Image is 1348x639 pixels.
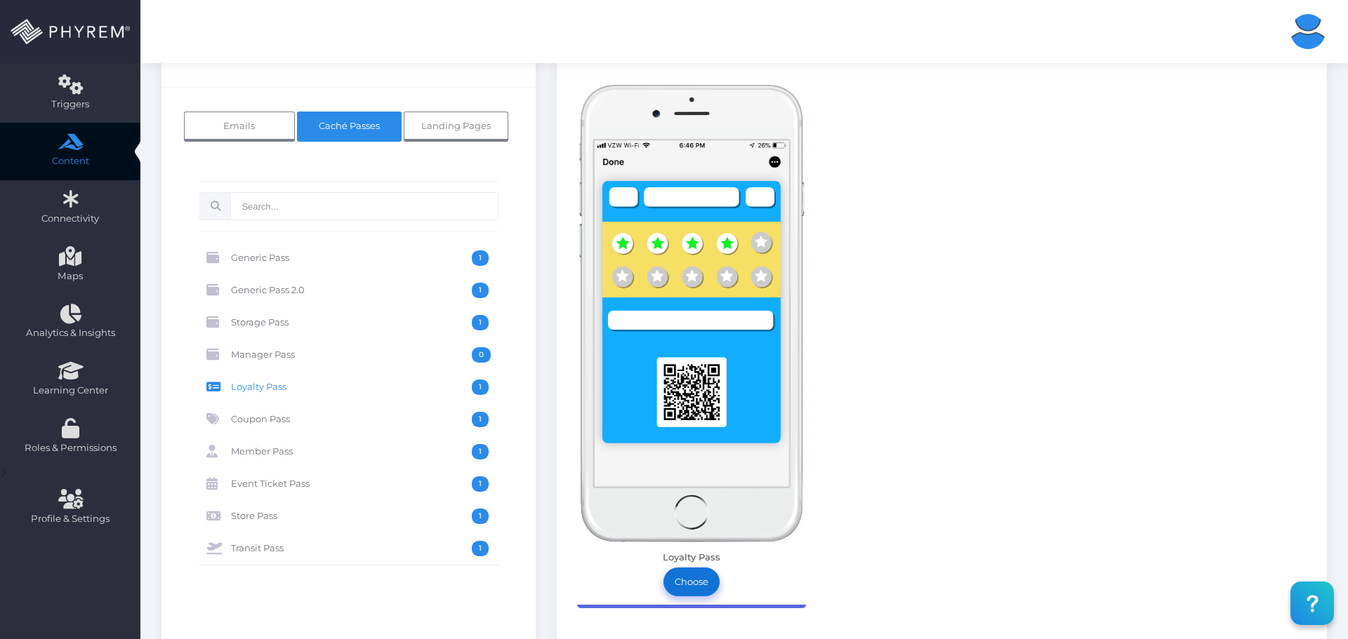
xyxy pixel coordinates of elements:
[231,250,472,266] span: Generic Pass
[231,509,472,524] span: Store Pass
[472,541,489,556] span: 1
[472,379,489,395] span: 1
[231,412,472,427] span: Coupon Pass
[472,509,489,524] span: 1
[199,403,498,436] a: Coupon Pass 1
[231,541,472,556] span: Transit Pass
[231,283,472,298] span: Generic Pass 2.0
[9,154,131,168] span: Content
[223,120,255,131] span: Emails
[9,212,131,226] span: Connectivity
[9,384,131,398] span: Learning Center
[58,269,83,283] span: Maps
[663,567,720,596] a: Choose
[199,532,498,565] a: Transit Pass 1
[472,476,489,492] span: 1
[319,120,380,131] span: Caché Passes
[199,436,498,468] a: Member Pass 1
[199,339,498,371] a: Manager Pass 0
[9,441,131,455] span: Roles & Permissions
[472,444,489,459] span: 1
[199,274,498,307] a: Generic Pass 2.0 1
[199,500,498,532] a: Store Pass 1
[472,250,489,266] span: 1
[231,444,472,459] span: Member Pass
[231,315,472,330] span: Storage Pass
[597,552,786,563] h6: Loyalty Pass
[199,307,498,339] a: Storage Pass 1
[421,120,491,131] span: Landing Pages
[231,379,472,395] span: Loyalty Pass
[472,315,489,330] span: 1
[199,468,498,500] a: Event Ticket Pass 1
[472,347,491,363] span: 0
[472,283,489,298] span: 1
[230,192,498,220] input: Search...
[472,412,489,427] span: 1
[199,371,498,403] a: Loyalty Pass 1
[9,326,131,340] span: Analytics & Insights
[199,242,498,274] a: Generic Pass 1
[9,97,131,112] span: Triggers
[31,512,110,526] span: Profile & Settings
[231,347,472,363] span: Manager Pass
[231,476,472,492] span: Event Ticket Pass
